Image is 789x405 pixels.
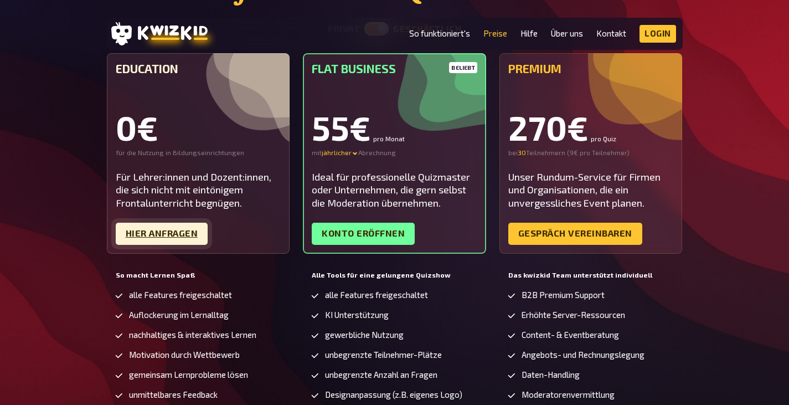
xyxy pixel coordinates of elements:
div: Ideal für professionelle Quizmaster oder Unternehmen, die gern selbst die Moderation übernehmen. [312,171,477,209]
span: Auflockerung im Lernalltag [129,310,229,320]
span: gewerbliche Nutzung [325,330,404,340]
span: nachhaltiges & interaktives Lernen [129,330,256,340]
span: Content- & Eventberatung [522,330,619,340]
a: So funktioniert's [409,29,470,38]
div: jährlicher [322,148,358,157]
span: unbegrenzte Anzahl an Fragen [325,370,437,380]
h5: Flat Business [312,62,477,75]
a: Gespräch vereinbaren [508,223,642,245]
input: 0 [518,148,526,157]
div: bei Teilnehmern ( 9€ pro Teilnehmer ) [508,148,674,157]
a: Über uns [551,29,583,38]
a: Kontakt [596,29,626,38]
span: KI Unterstützung [325,310,389,320]
div: Für Lehrer:innen und Dozent:innen, die sich nicht mit eintönigem Frontalunterricht begnügen. [116,171,281,209]
h5: Alle Tools für eine gelungene Quizshow [312,271,477,279]
span: unmittelbares Feedback [129,390,218,399]
span: Designanpassung (z.B. eigenes Logo) [325,390,462,399]
span: Moderatorenvermittlung [522,390,615,399]
h5: So macht Lernen Spaß [116,271,281,279]
div: mit Abrechnung [312,148,477,157]
div: 55€ [312,111,477,144]
a: Preise [483,29,507,38]
h5: Education [116,62,281,75]
span: Angebots- und Rechnungslegung [522,350,644,360]
span: gemeinsam Lernprobleme lösen [129,370,248,380]
span: B2B Premium Support [522,290,605,300]
h5: Premium [508,62,674,75]
a: Konto eröffnen [312,223,415,245]
h5: Das kwizkid Team unterstützt individuell [508,271,674,279]
div: 0€ [116,111,281,144]
span: alle Features freigeschaltet [325,290,428,300]
div: für die Nutzung in Bildungseinrichtungen [116,148,281,157]
span: Daten-Handling [522,370,580,380]
a: Hier Anfragen [116,223,208,245]
div: Unser Rundum-Service für Firmen und Organisationen, die ein unvergessliches Event planen. [508,171,674,209]
span: alle Features freigeschaltet [129,290,232,300]
span: Motivation durch Wettbewerb [129,350,240,360]
small: pro Monat [373,135,405,142]
span: Erhöhte Server-Ressourcen [522,310,625,320]
a: Login [640,25,676,43]
small: pro Quiz [591,135,616,142]
a: Hilfe [520,29,538,38]
span: unbegrenzte Teilnehmer-Plätze [325,350,442,360]
div: 270€ [508,111,674,144]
